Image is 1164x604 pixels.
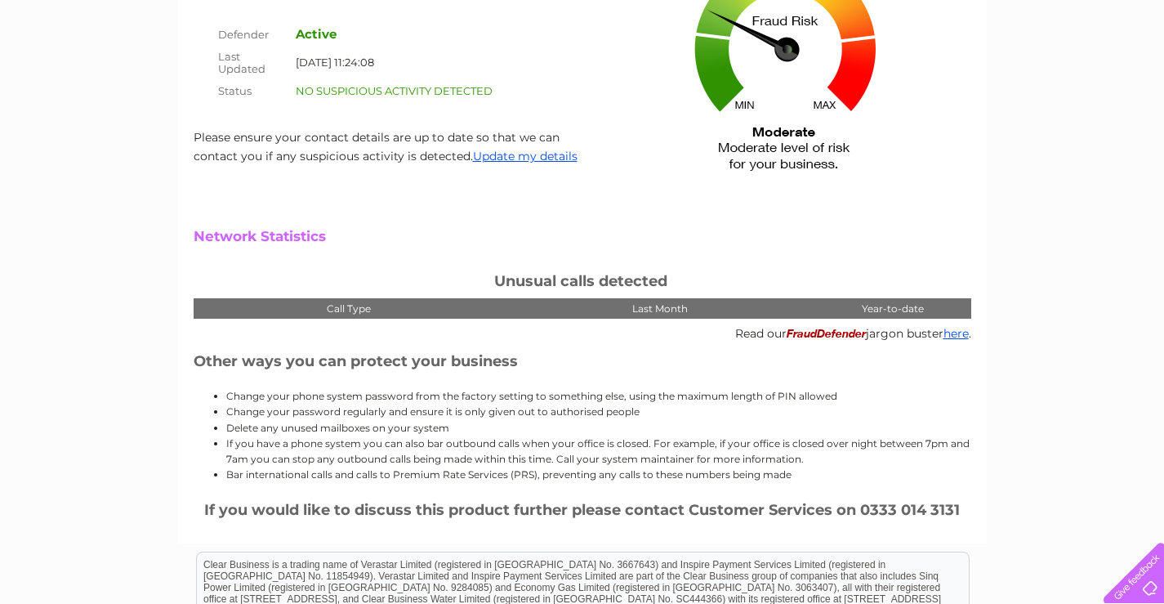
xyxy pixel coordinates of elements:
[815,298,970,320] th: Year-to-date
[194,270,971,298] h3: Unusual calls detected
[292,23,497,45] td: Active
[963,69,1012,82] a: Telecoms
[210,80,292,102] th: Status
[194,128,582,165] p: Please ensure your contact details are up to date so that we can contact you if any suspicious ac...
[473,149,578,163] a: Update my details
[197,9,969,79] div: Clear Business is a trading name of Verastar Limited (registered in [GEOGRAPHIC_DATA] No. 3667643...
[504,298,815,320] th: Last Month
[876,69,908,82] a: Water
[1055,69,1095,82] a: Contact
[1022,69,1046,82] a: Blog
[194,499,974,527] h3: If you would like to discuss this product further please contact Customer Services on 0333 014 3131
[856,8,969,29] a: 0333 014 3131
[194,298,505,320] th: Call Type
[787,329,866,340] span: FraudDefender
[943,326,969,341] a: here
[194,319,971,350] div: Read our jargon buster .
[210,46,292,80] th: Last Updated
[292,80,497,102] td: NO SUSPICIOUS ACTIVITY DETECTED
[41,43,124,92] img: logo.png
[226,436,971,467] li: If you have a phone system you can also bar outbound calls when your office is closed. For exampl...
[226,388,971,404] li: Change your phone system password from the factory setting to something else, using the maximum l...
[292,46,497,80] td: [DATE] 11:24:08
[194,350,971,378] h3: Other ways you can protect your business
[1111,69,1149,82] a: Log out
[210,23,292,45] th: Defender
[226,467,971,482] li: Bar international calls and calls to Premium Rate Services (PRS), preventing any calls to these n...
[226,420,971,436] li: Delete any unused mailboxes on your system
[917,69,953,82] a: Energy
[226,404,971,419] li: Change your password regularly and ensure it is only given out to authorised people
[194,229,971,253] h2: Network Statistics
